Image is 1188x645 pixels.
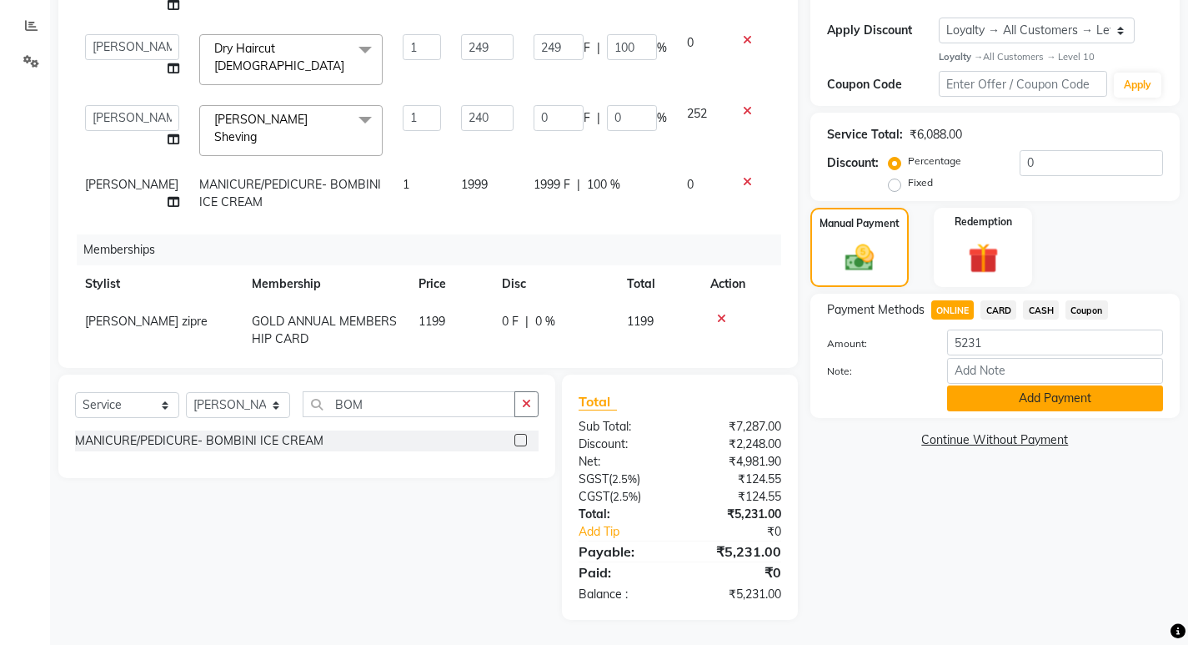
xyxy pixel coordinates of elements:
th: Disc [492,265,617,303]
div: ₹0 [699,523,794,541]
span: % [657,109,667,127]
span: 100 % [587,176,620,194]
label: Amount: [815,336,935,351]
div: Balance : [566,586,679,603]
div: ₹5,231.00 [679,542,793,562]
div: Memberships [77,234,794,265]
div: ₹7,287.00 [679,418,793,436]
th: Price [409,265,492,303]
div: ₹5,231.00 [679,586,793,603]
div: Total: [566,506,679,523]
span: F [584,109,590,127]
a: x [257,129,264,144]
span: CGST [579,489,609,504]
span: ONLINE [931,300,975,320]
span: 2.5% [613,490,638,503]
span: 1999 [461,177,488,192]
th: Stylist [75,265,242,303]
span: Dry Haircut [DEMOGRAPHIC_DATA] [214,41,344,73]
a: x [344,58,352,73]
input: Amount [947,330,1163,355]
div: ₹124.55 [679,488,793,506]
div: Service Total: [827,126,903,144]
a: Add Tip [566,523,699,541]
div: ( ) [566,471,679,488]
div: ₹6,088.00 [910,126,962,144]
div: MANICURE/PEDICURE- BOMBINI ICE CREAM [75,432,323,450]
span: CASH [1023,300,1059,320]
div: All Customers → Level 10 [939,50,1163,64]
label: Manual Payment [820,216,900,231]
div: Discount: [827,154,879,172]
span: SGST [579,471,609,486]
div: Net: [566,453,679,471]
span: Total [579,393,617,411]
span: 1199 [627,314,654,329]
button: Apply [1114,73,1161,98]
div: Discount: [566,436,679,453]
span: F [584,39,590,57]
div: ₹2,248.00 [679,436,793,453]
span: 0 % [535,313,555,330]
img: _gift.svg [959,239,1008,277]
a: Continue Without Payment [814,431,1176,449]
label: Fixed [908,175,933,190]
label: Note: [815,364,935,379]
button: Add Payment [947,385,1163,411]
span: % [657,39,667,57]
span: CARD [980,300,1016,320]
span: | [597,109,600,127]
span: 1999 F [534,176,570,194]
span: [PERSON_NAME] Sheving [214,112,308,144]
th: Total [617,265,700,303]
input: Add Note [947,358,1163,384]
span: | [597,39,600,57]
th: Membership [242,265,409,303]
span: 2.5% [612,472,637,486]
span: [PERSON_NAME] zipre [85,314,208,329]
div: Payable: [566,542,679,562]
span: 0 [687,35,694,50]
input: Search or Scan [303,391,515,417]
div: ₹124.55 [679,471,793,488]
div: Paid: [566,562,679,582]
th: Action [700,265,781,303]
span: | [525,313,529,330]
label: Percentage [908,154,961,169]
span: Payment Methods [827,301,925,319]
span: [PERSON_NAME] [85,177,178,192]
div: Sub Total: [566,418,679,436]
span: GOLD ANNUAL MEMBERSHIP CARD [252,314,397,346]
div: Apply Discount [827,22,939,39]
span: MANICURE/PEDICURE- BOMBINI ICE CREAM [199,177,381,209]
img: _cash.svg [836,241,883,275]
span: 0 F [502,313,519,330]
div: Coupon Code [827,76,939,93]
span: Coupon [1065,300,1108,320]
div: ₹4,981.90 [679,453,793,471]
div: ₹0 [679,562,793,582]
span: 252 [687,106,707,121]
span: 0 [687,177,694,192]
div: ( ) [566,488,679,506]
div: ₹5,231.00 [679,506,793,523]
span: 1 [403,177,409,192]
input: Enter Offer / Coupon Code [939,71,1107,97]
span: | [577,176,580,194]
span: 1199 [419,314,445,329]
strong: Loyalty → [939,51,983,63]
label: Redemption [955,214,1012,229]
